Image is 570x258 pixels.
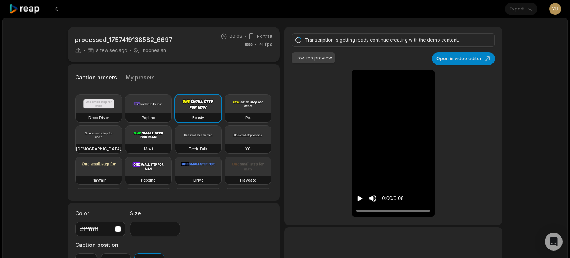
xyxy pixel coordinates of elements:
label: Caption position [75,241,164,249]
label: Color [75,209,125,217]
span: fps [265,42,272,47]
h3: Pet [245,115,251,121]
div: Transcription is getting ready continue creating with the demo content. [305,37,479,43]
span: Portrait [257,33,272,40]
h3: YC [245,146,251,152]
div: #ffffffff [80,225,112,233]
button: Play video [356,192,364,205]
span: 00:08 [229,33,242,40]
span: Indonesian [142,48,166,53]
span: 24 [258,41,272,48]
h3: Playdate [240,177,256,183]
div: Low-res preview [295,55,332,61]
h3: Popping [141,177,156,183]
span: a few sec ago [96,48,127,53]
label: Size [130,209,180,217]
h3: Mozi [144,146,153,152]
h3: Drive [193,177,203,183]
h3: Beasty [192,115,204,121]
h3: Popline [142,115,155,121]
h3: Playfair [92,177,106,183]
button: My presets [126,74,155,88]
div: Open Intercom Messenger [545,233,563,251]
div: 0:00 / 0:08 [382,195,403,202]
p: processed_1757419138582_6697 [75,35,173,44]
button: #ffffffff [75,222,125,236]
button: Mute sound [368,194,377,203]
h3: [DEMOGRAPHIC_DATA] [76,146,121,152]
h3: Deep Diver [88,115,109,121]
h3: Tech Talk [189,146,207,152]
button: Open in video editor [432,52,495,65]
button: Caption presets [75,74,117,88]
